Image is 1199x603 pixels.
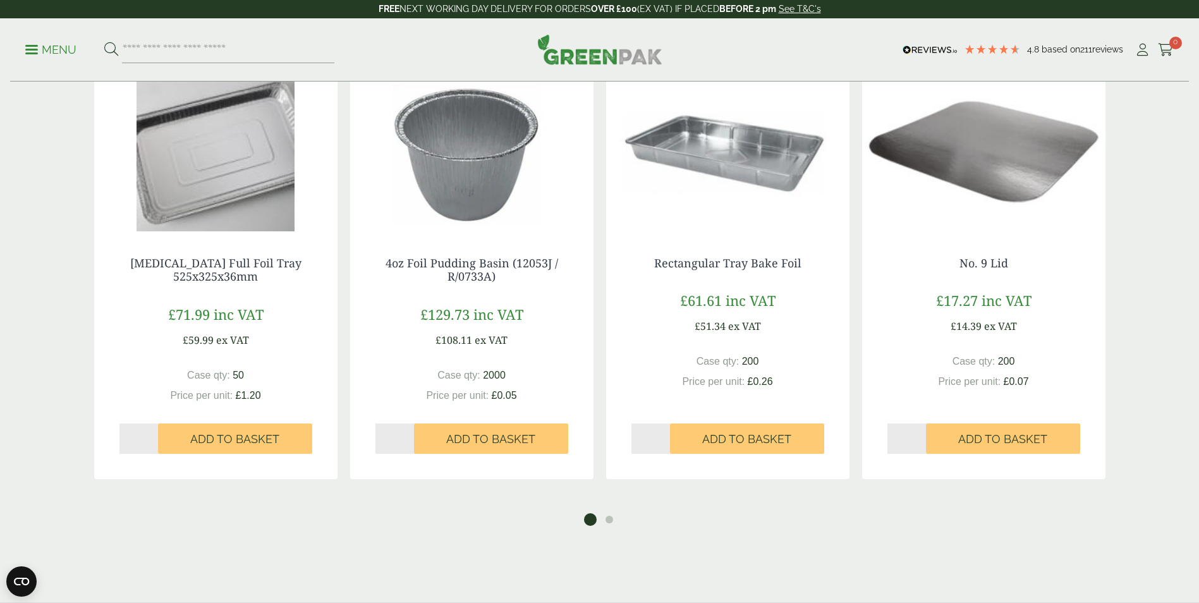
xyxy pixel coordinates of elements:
span: £ [183,333,188,347]
span: Case qty: [953,356,995,367]
bdi: 1.20 [236,390,261,401]
span: £ [236,390,241,401]
a: Menu [25,42,76,55]
span: 200 [742,356,759,367]
strong: BEFORE 2 pm [719,4,776,14]
span: Case qty: [437,370,480,381]
bdi: 61.61 [680,291,722,310]
span: Price per unit: [938,376,1001,387]
span: inc VAT [726,291,776,310]
p: Menu [25,42,76,58]
bdi: 71.99 [168,305,210,324]
span: Add to Basket [190,432,279,446]
img: 3010014 Rectangular Tray Bake Foil [606,73,849,231]
span: 2000 [483,370,506,381]
strong: OVER £100 [591,4,637,14]
i: My Account [1135,44,1150,56]
span: inc VAT [473,305,523,324]
span: Case qty: [187,370,230,381]
img: 3010024BZ Gastro Foil Tray 527x325x38mm [94,73,338,231]
span: Add to Basket [702,432,791,446]
button: Add to Basket [926,423,1080,454]
img: 3010014AB 4oz Foil Pudding Basin [350,73,593,231]
span: £ [680,291,688,310]
span: reviews [1092,44,1123,54]
bdi: 59.99 [183,333,214,347]
span: 4.8 [1027,44,1042,54]
a: See T&C's [779,4,821,14]
span: ex VAT [475,333,508,347]
span: 50 [233,370,244,381]
a: 4oz Foil Pudding Basin (12053J / R/0733A) [386,255,558,284]
span: 200 [998,356,1015,367]
span: 211 [1080,44,1092,54]
bdi: 0.07 [1004,376,1029,387]
strong: FREE [379,4,399,14]
bdi: 0.05 [492,390,517,401]
bdi: 17.27 [936,291,978,310]
span: Based on [1042,44,1080,54]
span: £ [435,333,441,347]
button: Open CMP widget [6,566,37,597]
span: Add to Basket [958,432,1047,446]
img: REVIEWS.io [903,46,958,54]
button: Add to Basket [158,423,312,454]
bdi: 14.39 [951,319,982,333]
span: ex VAT [984,319,1017,333]
img: GreenPak Supplies [537,34,662,64]
a: Rectangular Tray Bake Foil [654,255,801,271]
span: £ [748,376,753,387]
bdi: 0.26 [748,376,773,387]
button: Add to Basket [670,423,824,454]
span: £ [168,305,176,324]
div: 4.79 Stars [964,44,1021,55]
span: Price per unit: [426,390,489,401]
span: Price per unit: [682,376,745,387]
span: £ [936,291,944,310]
span: Price per unit: [170,390,233,401]
span: £ [695,319,700,333]
img: 3010052 No.9 Lid [862,73,1105,231]
span: inc VAT [982,291,1032,310]
bdi: 51.34 [695,319,726,333]
span: inc VAT [214,305,264,324]
span: Case qty: [697,356,739,367]
span: £ [492,390,497,401]
a: [MEDICAL_DATA] Full Foil Tray 525x325x36mm [130,255,301,284]
span: £ [951,319,956,333]
span: Add to Basket [446,432,535,446]
span: ex VAT [216,333,249,347]
span: ex VAT [728,319,761,333]
button: Add to Basket [414,423,568,454]
bdi: 108.11 [435,333,472,347]
bdi: 129.73 [420,305,470,324]
span: 0 [1169,37,1182,49]
button: 1 of 2 [584,513,597,526]
button: 2 of 2 [603,513,616,526]
i: Cart [1158,44,1174,56]
span: £ [1004,376,1009,387]
a: 0 [1158,40,1174,59]
a: No. 9 Lid [959,255,1008,271]
span: £ [420,305,428,324]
